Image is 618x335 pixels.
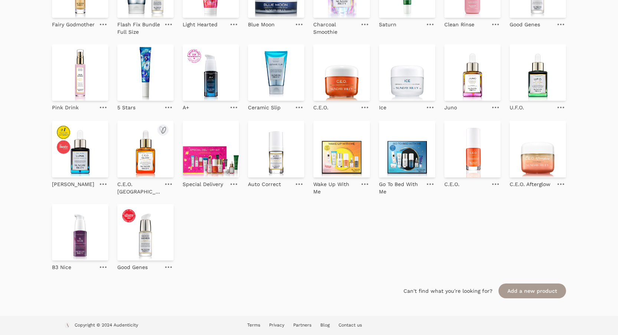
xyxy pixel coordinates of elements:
a: Good Genes [510,18,540,28]
img: B3 Nice [52,204,108,261]
p: 5 Stars [117,104,135,111]
p: B3 Nice [52,263,71,271]
p: U.F.O. [510,104,524,111]
a: Light Hearted [183,18,218,28]
img: Ceramic Slip [248,44,304,101]
p: Fairy Godmother [52,21,95,28]
img: Auto Correct [248,121,304,177]
img: Special Delivery [183,121,239,177]
p: Ice [379,104,386,111]
img: Ice [379,44,435,101]
p: Special Delivery [183,180,223,188]
img: 5 Stars [117,44,174,101]
p: C.E.O. [313,104,328,111]
span: Can't find what you're looking for? [403,287,493,295]
p: Flash Fix Bundle Full Size [117,21,160,36]
img: U.F.O. [510,44,566,101]
img: A+ [183,44,239,101]
img: Luna [52,121,108,177]
p: A+ [183,104,189,111]
a: Saturn [379,18,396,28]
a: A+ [183,101,189,111]
img: Wake Up With Me [313,121,370,177]
p: Go To Bed With Me [379,180,422,195]
p: Good Genes [117,263,148,271]
img: C.E.O. Glow [117,121,174,177]
p: C.E.O. [GEOGRAPHIC_DATA] [117,180,160,195]
a: Partners [293,322,311,328]
p: Good Genes [510,21,540,28]
p: Juno [444,104,457,111]
p: Blue Moon [248,21,275,28]
a: Add a new product [498,283,566,298]
img: C.E.O. Afterglow [510,121,566,177]
img: C.E.O. [313,44,370,101]
a: Auto Correct [248,178,281,188]
a: [PERSON_NAME] [52,178,94,188]
a: C.E.O. Afterglow [510,178,550,188]
p: Saturn [379,21,396,28]
a: Blue Moon [248,18,275,28]
a: Charcoal Smoothie [313,18,356,36]
a: Flash Fix Bundle Full Size [117,18,160,36]
a: C.E.O. [313,101,328,111]
p: Clean Rinse [444,21,474,28]
p: Ceramic Slip [248,104,281,111]
a: 5 Stars [117,101,135,111]
a: C.E.O. [444,178,460,188]
a: U.F.O. [510,101,524,111]
a: Blog [320,322,330,328]
a: Ceramic Slip [248,101,281,111]
img: C.E.O. [444,121,501,177]
p: Wake Up With Me [313,180,356,195]
a: Good Genes [117,261,148,271]
p: [PERSON_NAME] [52,180,94,188]
img: Good Genes [117,204,174,261]
a: B3 Nice [52,261,71,271]
a: Fairy Godmother [52,18,95,28]
a: Go To Bed With Me [379,178,422,195]
img: Pink Drink [52,44,108,101]
a: Special Delivery [183,178,223,188]
a: Terms [247,322,260,328]
img: Juno [444,44,501,101]
p: Auto Correct [248,180,281,188]
a: Juno [444,101,457,111]
p: Light Hearted [183,21,218,28]
a: Contact us [339,322,362,328]
a: C.E.O. [GEOGRAPHIC_DATA] [117,178,160,195]
a: Pink Drink [52,101,79,111]
p: Pink Drink [52,104,79,111]
a: Clean Rinse [444,18,474,28]
p: Charcoal Smoothie [313,21,356,36]
p: C.E.O. [444,180,460,188]
img: Go To Bed With Me [379,121,435,177]
p: C.E.O. Afterglow [510,180,550,188]
a: Wake Up With Me [313,178,356,195]
p: Copyright © 2024 Audenticity [75,322,138,329]
a: Privacy [269,322,284,328]
a: Ice [379,101,386,111]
